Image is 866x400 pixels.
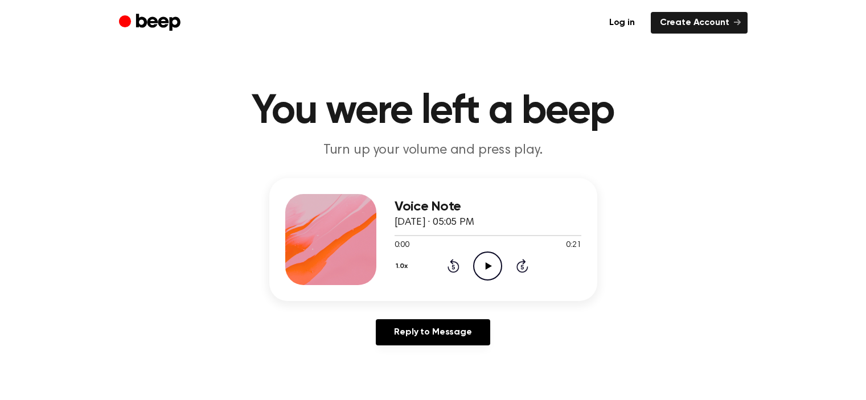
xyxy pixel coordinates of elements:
a: Reply to Message [376,319,490,345]
button: 1.0x [395,257,412,276]
p: Turn up your volume and press play. [215,141,652,160]
h1: You were left a beep [142,91,725,132]
a: Create Account [651,12,748,34]
span: [DATE] · 05:05 PM [395,217,474,228]
h3: Voice Note [395,199,581,215]
span: 0:00 [395,240,409,251]
a: Log in [600,12,644,34]
span: 0:21 [566,240,581,251]
a: Beep [119,12,183,34]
